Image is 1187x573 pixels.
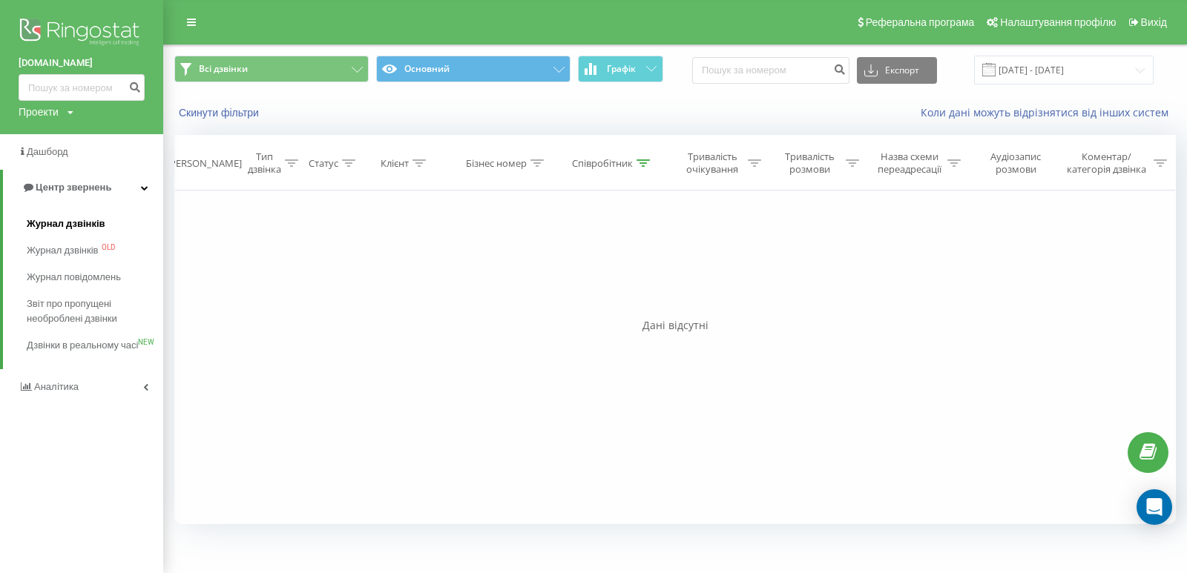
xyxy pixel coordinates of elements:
div: Аудіозапис розмови [978,150,1054,176]
div: Клієнт [381,157,409,170]
div: Open Intercom Messenger [1137,489,1172,525]
div: Тривалість очікування [680,150,744,176]
img: Ringostat logo [19,15,145,52]
a: Журнал дзвінків [27,211,163,237]
span: Центр звернень [36,182,111,193]
input: Пошук за номером [692,57,849,84]
div: Тривалість розмови [778,150,842,176]
button: Скинути фільтри [174,106,266,119]
div: Назва схеми переадресації [876,150,944,176]
button: Графік [578,56,663,82]
div: Тип дзвінка [248,150,281,176]
span: Вихід [1141,16,1167,28]
input: Пошук за номером [19,74,145,101]
span: Журнал повідомлень [27,270,121,285]
span: Дзвінки в реальному часі [27,338,138,353]
a: Журнал повідомлень [27,264,163,291]
div: Співробітник [572,157,633,170]
a: [DOMAIN_NAME] [19,56,145,70]
a: Коли дані можуть відрізнятися вiд інших систем [921,105,1176,119]
span: Дашборд [27,146,68,157]
span: Журнал дзвінків [27,243,98,258]
button: Основний [376,56,571,82]
div: Проекти [19,105,59,119]
span: Налаштування профілю [1000,16,1116,28]
span: Графік [607,64,636,74]
div: Бізнес номер [466,157,527,170]
a: Дзвінки в реальному часіNEW [27,332,163,359]
span: Аналiтика [34,381,79,392]
span: Журнал дзвінків [27,216,105,231]
span: Всі дзвінки [199,63,248,75]
div: Коментар/категорія дзвінка [1063,150,1150,176]
div: Дані відсутні [174,318,1176,333]
button: Всі дзвінки [174,56,369,82]
span: Реферальна програма [866,16,975,28]
a: Звіт про пропущені необроблені дзвінки [27,291,163,332]
div: [PERSON_NAME] [167,157,242,170]
div: Статус [309,157,338,170]
a: Центр звернень [3,170,163,205]
span: Звіт про пропущені необроблені дзвінки [27,297,156,326]
a: Журнал дзвінківOLD [27,237,163,264]
button: Експорт [857,57,937,84]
